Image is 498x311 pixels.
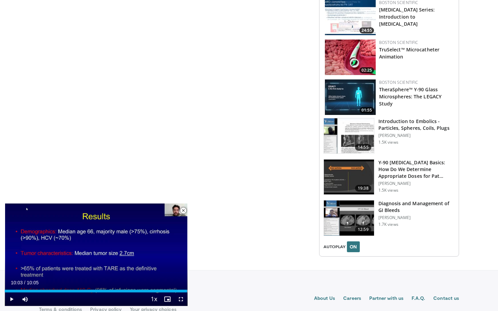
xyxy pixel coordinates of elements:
button: Enable picture-in-picture mode [161,292,174,306]
a: [MEDICAL_DATA] Series: Introduction to [MEDICAL_DATA] [379,6,435,27]
span: 01:55 [359,107,374,113]
div: Progress Bar [5,290,188,292]
a: Partner with us [369,295,403,303]
button: ON [347,241,360,252]
p: 1.5K views [378,140,398,145]
button: Playback Rate [147,292,161,306]
span: 02:25 [359,67,374,73]
a: 01:55 [325,79,376,115]
a: F.A.Q. [412,295,425,303]
p: [PERSON_NAME] [378,133,455,138]
video-js: Video Player [5,204,188,306]
a: 12:59 Diagnosis and Management of GI Bleeds [PERSON_NAME] 1.7K views [324,200,455,236]
h3: Y-90 [MEDICAL_DATA] Basics: How Do We Determine Appropriate Doses for Pat… [378,159,455,180]
button: Fullscreen [174,292,188,306]
span: 19:38 [355,185,371,192]
p: [PERSON_NAME] [378,181,455,186]
img: 33111fdb-f2dc-4d58-8201-c30510a95d94.150x105_q85_crop-smart_upscale.jpg [325,79,376,115]
button: Close [177,204,190,218]
a: Contact us [433,295,459,303]
a: Careers [343,295,361,303]
span: 24:55 [359,27,374,33]
a: 19:38 Y-90 [MEDICAL_DATA] Basics: How Do We Determine Appropriate Doses for Pat… [PERSON_NAME] 1.... [324,159,455,195]
span: AUTOPLAY [324,244,346,250]
button: Play [5,292,18,306]
span: 10:03 [11,280,23,285]
span: 12:59 [355,226,371,233]
a: Boston Scientific [379,79,418,85]
p: [PERSON_NAME] [378,215,455,220]
h3: Introduction to Embolics - Particles, Spheres, Coils, Plugs [378,118,455,131]
span: 14:55 [355,144,371,151]
a: TruSelect™ Microcatheter Animation [379,46,439,60]
a: 14:55 Introduction to Embolics - Particles, Spheres, Coils, Plugs [PERSON_NAME] 1.5K views [324,118,455,154]
img: 6d975391-b4dc-4545-a44d-de2d24c6cfab.150x105_q85_crop-smart_upscale.jpg [324,200,374,236]
span: / [24,280,25,285]
h3: Diagnosis and Management of GI Bleeds [378,200,455,214]
p: 1.5K views [378,188,398,193]
button: Mute [18,292,32,306]
p: 1.7K views [378,222,398,227]
span: 10:05 [27,280,39,285]
a: About Us [314,295,335,303]
a: 02:25 [325,40,376,75]
img: 92f55348-fcb7-427d-a512-667b07e42c87.150x105_q85_crop-smart_upscale.jpg [324,160,374,195]
img: ec52abcc-06bb-42f2-9cdd-86f80af7f3c9.150x105_q85_crop-smart_upscale.jpg [325,40,376,75]
a: TheraSphere™ Y-90 Glass Microspheres: The LEGACY Study [379,86,441,107]
a: Boston Scientific [379,40,418,45]
img: e06d7452-481a-49b1-9d50-002a95bbb5d6.150x105_q85_crop-smart_upscale.jpg [324,118,374,153]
